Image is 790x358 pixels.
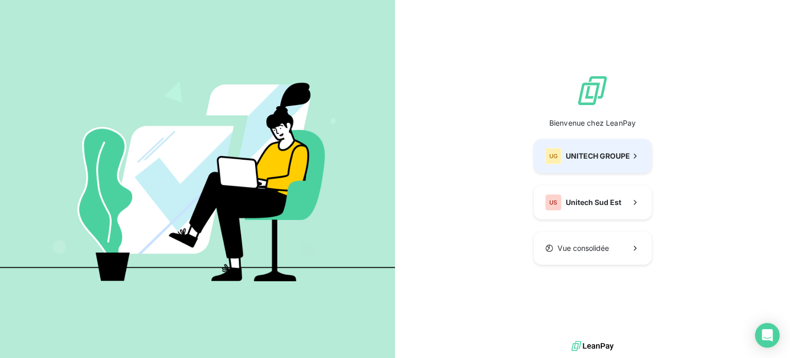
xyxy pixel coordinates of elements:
div: Open Intercom Messenger [755,323,780,348]
button: UGUNITECH GROUPE [534,139,652,173]
span: Unitech Sud Est [566,197,621,208]
span: UNITECH GROUPE [566,151,630,161]
span: Bienvenue chez LeanPay [549,120,636,127]
img: logo sigle [576,74,609,107]
button: Vue consolidée [534,232,652,265]
button: USUnitech Sud Est [534,185,652,219]
div: US [545,194,562,211]
span: Vue consolidée [558,243,609,253]
img: logo [571,338,614,354]
div: UG [545,148,562,164]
